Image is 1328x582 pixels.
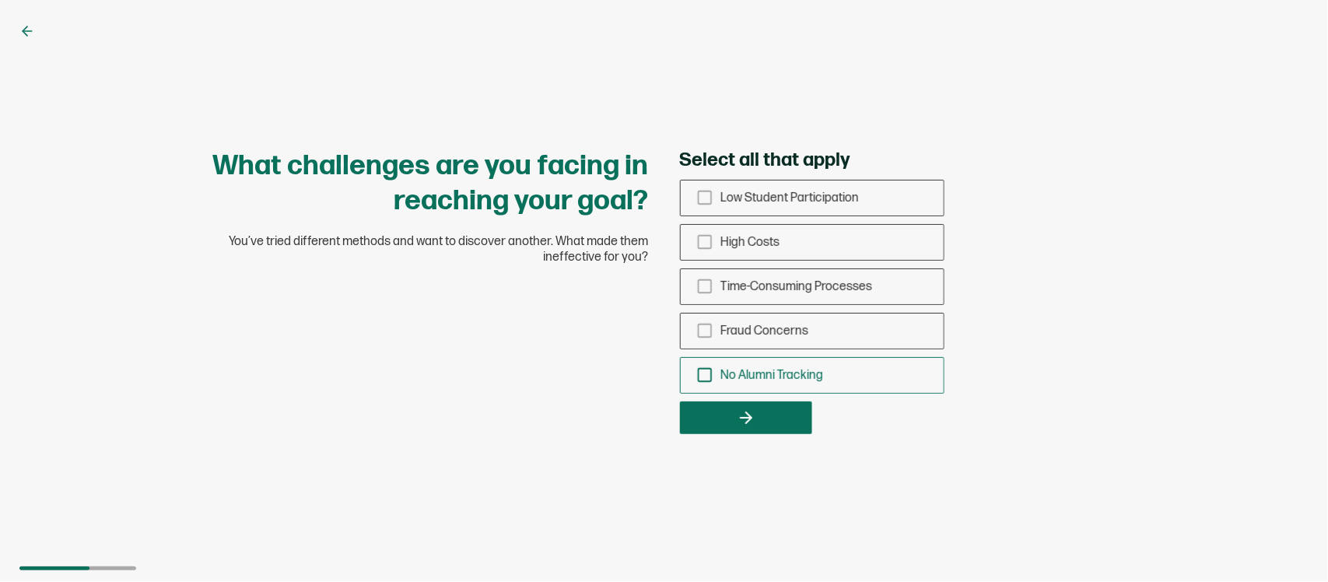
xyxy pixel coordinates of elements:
[680,180,944,394] div: checkbox-group
[213,234,649,265] span: You’ve tried different methods and want to discover another. What made them ineffective for you?
[721,324,809,338] span: Fraud Concerns
[1250,507,1328,582] iframe: Chat Widget
[721,368,824,383] span: No Alumni Tracking
[721,279,873,294] span: Time-Consuming Processes
[213,149,649,219] h1: What challenges are you facing in reaching your goal?
[721,191,860,205] span: Low Student Participation
[721,235,780,250] span: High Costs
[680,149,850,172] span: Select all that apply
